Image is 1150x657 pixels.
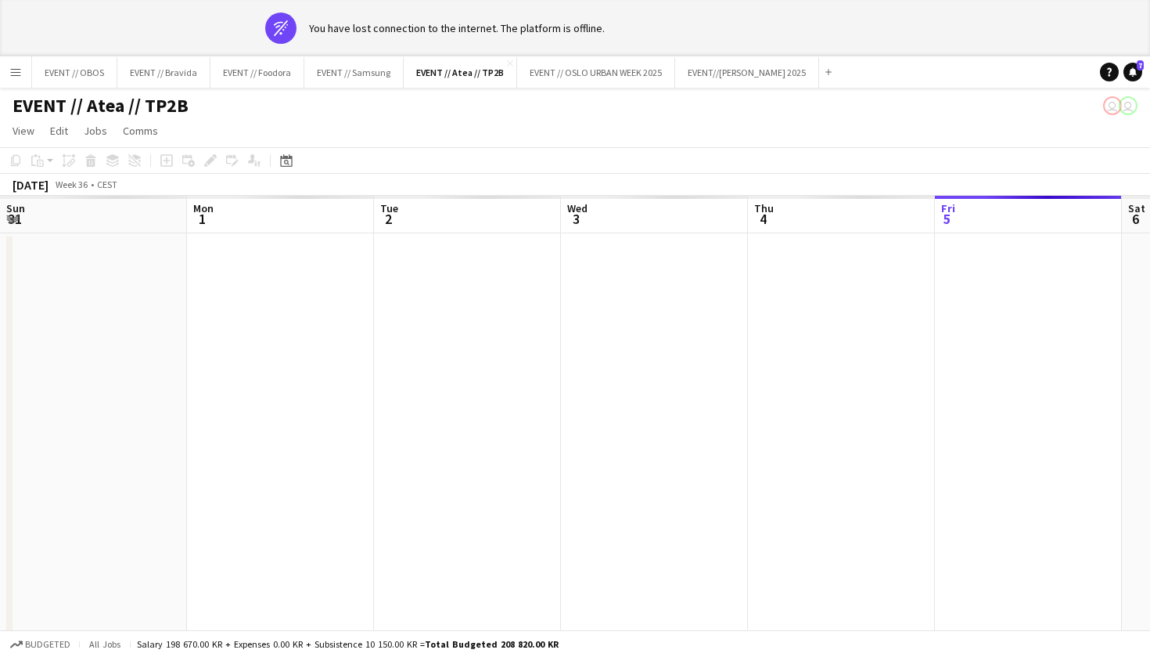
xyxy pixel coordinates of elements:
[752,210,774,228] span: 4
[8,636,73,653] button: Budgeted
[13,94,189,117] h1: EVENT // Atea // TP2B
[1137,60,1144,70] span: 7
[939,210,955,228] span: 5
[137,638,559,650] div: Salary 198 670.00 KR + Expenses 0.00 KR + Subsistence 10 150.00 KR =
[123,124,158,138] span: Comms
[380,201,398,215] span: Tue
[4,210,25,228] span: 31
[210,57,304,88] button: EVENT // Foodora
[1128,201,1145,215] span: Sat
[675,57,819,88] button: EVENT//[PERSON_NAME] 2025
[52,179,91,190] span: Week 36
[117,121,164,141] a: Comms
[404,57,517,88] button: EVENT // Atea // TP2B
[50,124,68,138] span: Edit
[117,57,210,88] button: EVENT // Bravida
[304,57,404,88] button: EVENT // Samsung
[1126,210,1145,228] span: 6
[13,124,34,138] span: View
[191,210,214,228] span: 1
[565,210,588,228] span: 3
[6,201,25,215] span: Sun
[1103,96,1122,115] app-user-avatar: Jenny Marie Ragnhild Andersen
[517,57,675,88] button: EVENT // OSLO URBAN WEEK 2025
[77,121,113,141] a: Jobs
[378,210,398,228] span: 2
[32,57,117,88] button: EVENT // OBOS
[754,201,774,215] span: Thu
[44,121,74,141] a: Edit
[97,179,117,190] div: CEST
[6,121,41,141] a: View
[84,124,107,138] span: Jobs
[13,177,49,193] div: [DATE]
[425,638,559,650] span: Total Budgeted 208 820.00 KR
[567,201,588,215] span: Wed
[309,21,605,35] div: You have lost connection to the internet. The platform is offline.
[941,201,955,215] span: Fri
[25,639,70,650] span: Budgeted
[1119,96,1137,115] app-user-avatar: Johanne Holmedahl
[86,638,124,650] span: All jobs
[193,201,214,215] span: Mon
[1123,63,1142,81] a: 7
